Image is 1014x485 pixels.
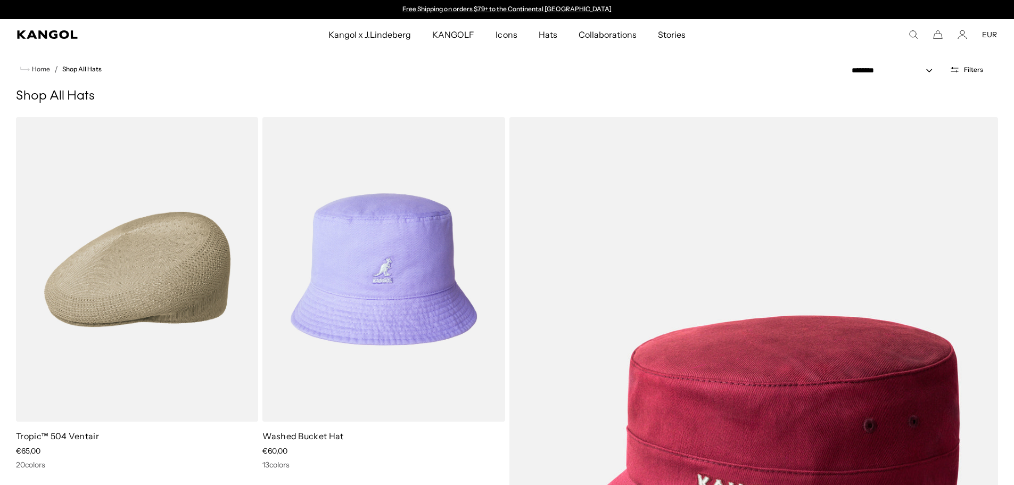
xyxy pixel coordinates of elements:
[933,30,943,39] button: Cart
[16,117,258,422] img: Tropic™ 504 Ventair
[62,65,102,73] a: Shop All Hats
[432,19,474,50] span: KANGOLF
[398,5,617,14] div: 1 of 2
[568,19,647,50] a: Collaborations
[658,19,686,50] span: Stories
[528,19,568,50] a: Hats
[496,19,517,50] span: Icons
[943,65,990,75] button: Open filters
[262,446,287,456] span: €60,00
[402,5,612,13] a: Free Shipping on orders $79+ to the Continental [GEOGRAPHIC_DATA]
[50,63,58,76] li: /
[964,66,983,73] span: Filters
[485,19,527,50] a: Icons
[20,64,50,74] a: Home
[982,30,997,39] button: EUR
[328,19,411,50] span: Kangol x J.Lindeberg
[16,431,99,441] a: Tropic™ 504 Ventair
[30,65,50,73] span: Home
[398,5,617,14] div: Announcement
[398,5,617,14] slideshow-component: Announcement bar
[16,460,258,470] div: 20 colors
[909,30,918,39] summary: Search here
[579,19,637,50] span: Collaborations
[16,88,998,104] h1: Shop All Hats
[262,117,505,422] img: Washed Bucket Hat
[422,19,485,50] a: KANGOLF
[318,19,422,50] a: Kangol x J.Lindeberg
[647,19,696,50] a: Stories
[17,30,217,39] a: Kangol
[262,460,505,470] div: 13 colors
[539,19,557,50] span: Hats
[958,30,967,39] a: Account
[16,446,40,456] span: €65,00
[262,431,343,441] a: Washed Bucket Hat
[847,65,943,76] select: Sort by: Featured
